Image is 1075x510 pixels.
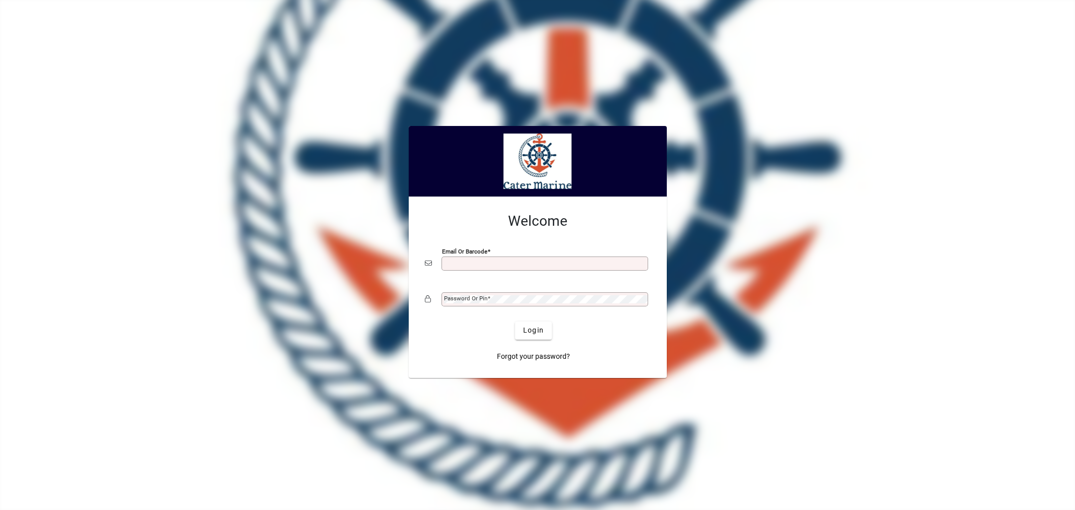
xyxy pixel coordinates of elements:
[497,351,570,362] span: Forgot your password?
[442,247,487,254] mat-label: Email or Barcode
[425,213,651,230] h2: Welcome
[493,348,574,366] a: Forgot your password?
[515,322,552,340] button: Login
[444,295,487,302] mat-label: Password or Pin
[523,325,544,336] span: Login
